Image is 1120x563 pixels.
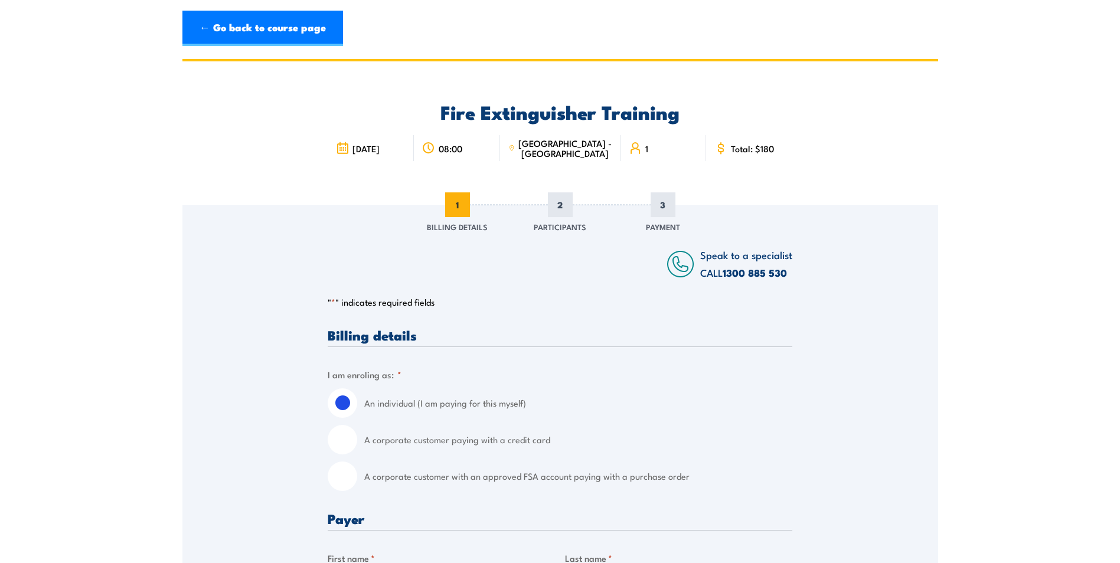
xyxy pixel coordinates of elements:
span: Speak to a specialist CALL [700,247,792,280]
a: ← Go back to course page [182,11,343,46]
label: A corporate customer with an approved FSA account paying with a purchase order [364,461,792,491]
span: Participants [534,221,586,233]
h3: Payer [328,512,792,525]
label: A corporate customer paying with a credit card [364,425,792,454]
span: 1 [645,143,648,153]
span: 1 [445,192,470,217]
h2: Fire Extinguisher Training [328,103,792,120]
span: [DATE] [352,143,380,153]
a: 1300 885 530 [723,265,787,280]
span: 08:00 [439,143,462,153]
span: Payment [646,221,680,233]
span: Total: $180 [731,143,774,153]
p: " " indicates required fields [328,296,792,308]
span: 3 [651,192,675,217]
span: [GEOGRAPHIC_DATA] - [GEOGRAPHIC_DATA] [518,138,612,158]
span: 2 [548,192,573,217]
span: Billing Details [427,221,488,233]
h3: Billing details [328,328,792,342]
label: An individual (I am paying for this myself) [364,388,792,418]
legend: I am enroling as: [328,368,401,381]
